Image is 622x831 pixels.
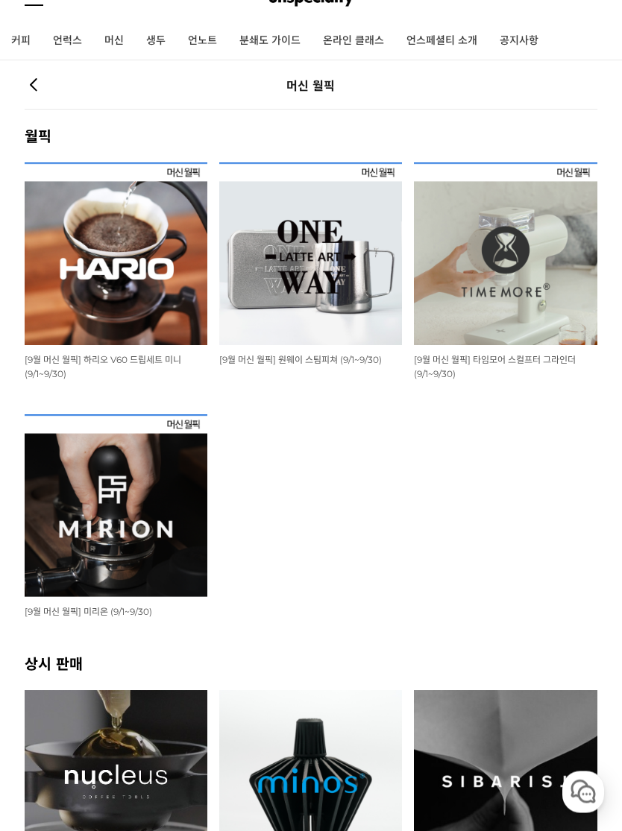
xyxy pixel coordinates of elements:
img: 9월 머신 월픽 미리온 [25,415,207,598]
span: 대화 [136,496,154,508]
h2: 상시 판매 [25,653,597,674]
a: 언스페셜티 소개 [395,23,489,60]
span: [9월 머신 월픽] 미리온 (9/1~9/30) [25,607,152,618]
a: [9월 머신 월픽] 하리오 V60 드립세트 미니 (9/1~9/30) [25,354,181,380]
a: [9월 머신 월픽] 타임모어 스컬프터 그라인더 (9/1~9/30) [414,354,576,380]
span: [9월 머신 월픽] 타임모어 스컬프터 그라인더 (9/1~9/30) [414,355,576,380]
a: [9월 머신 월픽] 미리온 (9/1~9/30) [25,606,152,618]
a: 언럭스 [42,23,93,60]
span: 홈 [47,495,56,507]
img: 9월 머신 월픽 하리오 V60 드립세트 미니 [25,163,207,346]
a: 생두 [135,23,177,60]
a: 공지사항 [489,23,550,60]
h2: 월픽 [25,125,597,147]
img: 9월 머신 월픽 원웨이 스팀피쳐 [219,163,402,346]
span: [9월 머신 월픽] 원웨이 스팀피쳐 (9/1~9/30) [219,355,382,366]
a: 분쇄도 가이드 [228,23,312,60]
a: 홈 [4,473,98,510]
h2: 머신 월픽 [68,77,554,95]
img: 9월 머신 월픽 타임모어 스컬프터 [414,163,597,346]
a: 설정 [192,473,286,510]
a: 온라인 클래스 [312,23,395,60]
a: 대화 [98,473,192,510]
span: 설정 [230,495,248,507]
span: [9월 머신 월픽] 하리오 V60 드립세트 미니 (9/1~9/30) [25,355,181,380]
a: 뒤로가기 [25,77,43,95]
a: 언노트 [177,23,228,60]
a: [9월 머신 월픽] 원웨이 스팀피쳐 (9/1~9/30) [219,354,382,366]
a: 머신 [93,23,135,60]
